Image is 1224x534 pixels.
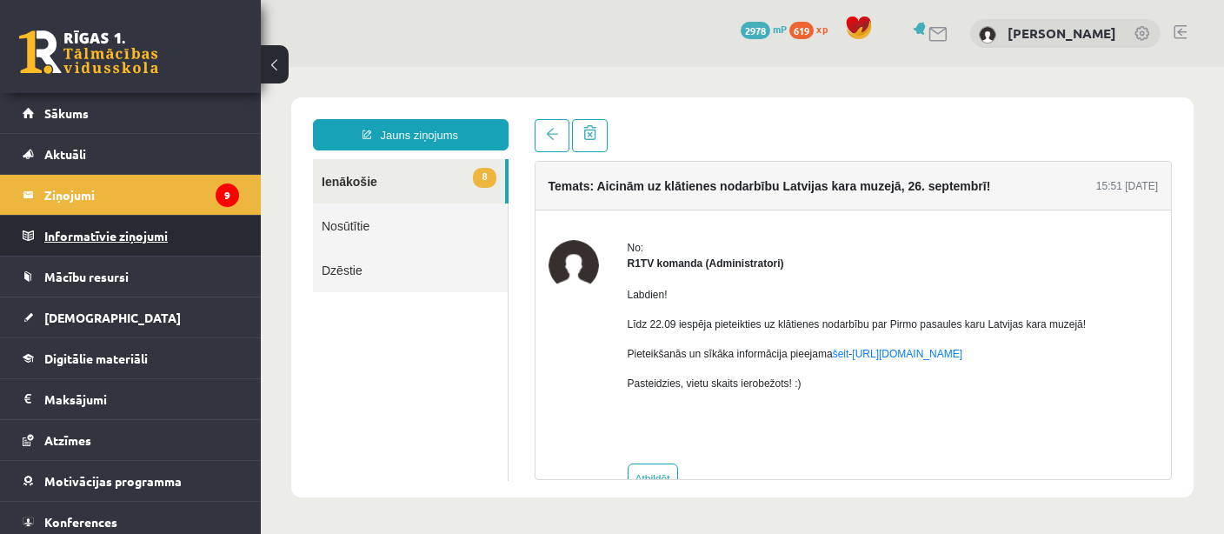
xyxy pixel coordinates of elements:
span: 8 [212,101,235,121]
a: Sākums [23,93,239,133]
p: Labdien! [367,220,826,236]
strong: R1TV komanda (Administratori) [367,190,523,203]
a: Atzīmes [23,420,239,460]
a: [DEMOGRAPHIC_DATA] [23,297,239,337]
span: 619 [789,22,814,39]
a: Mācību resursi [23,257,239,297]
p: Pieteikšanās un sīkāka informācija pieejama - [367,279,826,295]
div: No: [367,173,826,189]
a: Informatīvie ziņojumi [23,216,239,256]
span: Aktuāli [44,146,86,162]
span: 2978 [741,22,770,39]
a: [PERSON_NAME] [1008,24,1116,42]
a: Ziņojumi9 [23,175,239,215]
a: Dzēstie [52,181,247,225]
img: Marks Novikovs [979,26,996,43]
p: Līdz 22.09 iespēja pieteikties uz klātienes nodarbību par Pirmo pasaules karu Latvijas kara muzejā! [367,250,826,265]
span: Mācību resursi [44,269,129,284]
h4: Temats: Aicinām uz klātienes nodarbību Latvijas kara muzejā, 26. septembrī! [288,112,730,126]
a: šeit [572,281,589,293]
a: [URL][DOMAIN_NAME] [591,281,702,293]
span: [DEMOGRAPHIC_DATA] [44,310,181,325]
a: Maksājumi [23,379,239,419]
i: 9 [216,184,239,207]
p: Pasteidzies, vietu skaits ierobežots! :) [367,309,826,324]
a: Nosūtītie [52,137,247,181]
a: 2978 mP [741,22,787,36]
span: Atzīmes [44,432,91,448]
a: Digitālie materiāli [23,338,239,378]
span: Motivācijas programma [44,473,182,489]
span: Digitālie materiāli [44,350,148,366]
legend: Ziņojumi [44,175,239,215]
img: R1TV komanda [288,173,338,224]
span: xp [816,22,828,36]
a: Jauns ziņojums [52,52,248,83]
span: Sākums [44,105,89,121]
a: Motivācijas programma [23,461,239,501]
legend: Informatīvie ziņojumi [44,216,239,256]
a: 8Ienākošie [52,92,244,137]
a: Atbildēt [367,397,417,428]
span: mP [773,22,787,36]
span: Konferences [44,514,117,530]
div: 15:51 [DATE] [835,111,897,127]
a: Rīgas 1. Tālmācības vidusskola [19,30,158,74]
legend: Maksājumi [44,379,239,419]
a: Aktuāli [23,134,239,174]
a: 619 xp [789,22,836,36]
